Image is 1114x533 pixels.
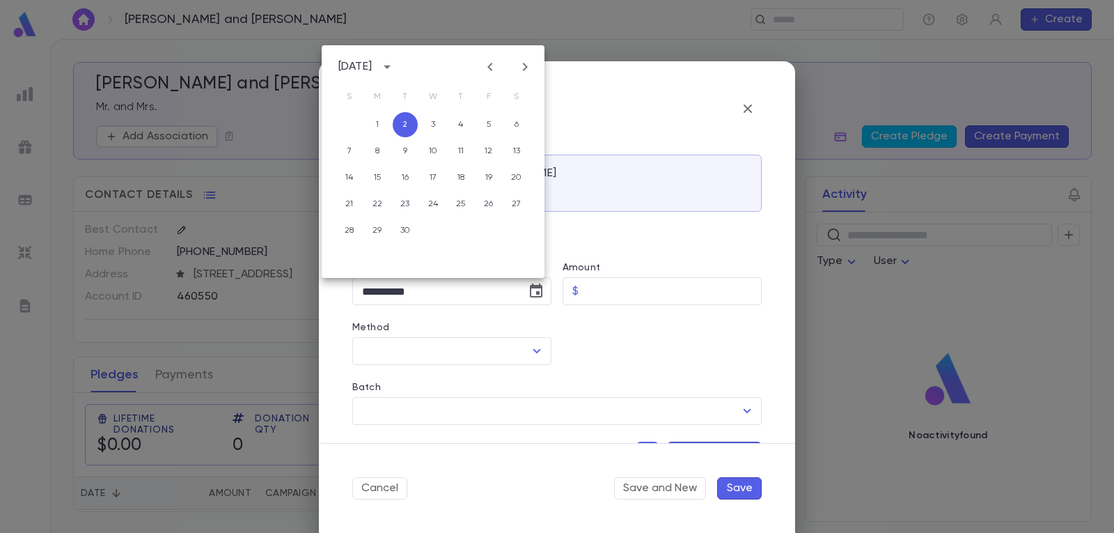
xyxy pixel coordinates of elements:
button: Save and New [614,477,706,500]
span: Tuesday [393,83,418,111]
button: 25 [448,192,473,217]
button: 24 [421,192,446,217]
div: [DATE] [338,60,372,74]
label: Account [352,139,762,150]
button: 17 [421,165,446,190]
button: 2 [393,112,418,137]
button: Previous month [479,56,501,78]
button: 28 [337,218,362,243]
button: 1 [365,112,390,137]
button: Save [717,477,762,500]
button: Choose date, selected date is Sep 2, 2025 [522,277,550,305]
button: Create Pledge [667,442,762,464]
button: 26 [476,192,501,217]
button: 4 [448,112,473,137]
button: 12 [476,139,501,164]
button: calendar view is open, switch to year view [376,56,398,78]
button: Next month [514,56,536,78]
button: 23 [393,192,418,217]
button: 7 [337,139,362,164]
button: 9 [393,139,418,164]
button: 16 [393,165,418,190]
label: Method [352,322,389,333]
span: Monday [365,83,390,111]
span: Friday [476,83,501,111]
p: $ [572,284,579,298]
button: 10 [421,139,446,164]
button: 30 [393,218,418,243]
button: 13 [504,139,529,164]
button: Cancel [352,477,407,500]
button: 21 [337,192,362,217]
button: 14 [337,165,362,190]
button: 18 [448,165,473,190]
p: [PERSON_NAME] and [PERSON_NAME] [364,167,556,180]
button: Open [527,341,547,361]
span: Sunday [337,83,362,111]
button: 15 [365,165,390,190]
button: 3 [421,112,446,137]
button: Open [737,401,757,421]
label: Amount [563,262,600,273]
button: 22 [365,192,390,217]
span: Saturday [504,83,529,111]
button: 27 [504,192,529,217]
button: 29 [365,218,390,243]
span: Thursday [448,83,473,111]
button: 11 [448,139,473,164]
label: Batch [352,382,381,393]
button: 5 [476,112,501,137]
button: 6 [504,112,529,137]
button: 8 [365,139,390,164]
button: 19 [476,165,501,190]
button: 20 [504,165,529,190]
span: Wednesday [421,83,446,111]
